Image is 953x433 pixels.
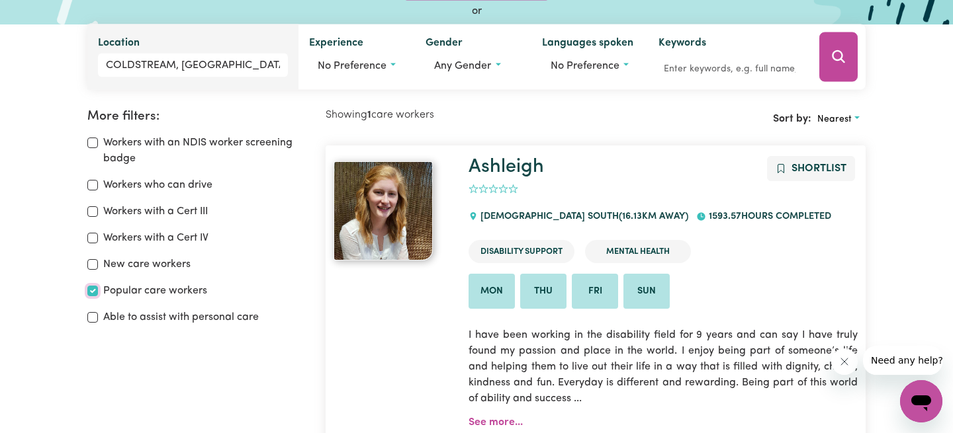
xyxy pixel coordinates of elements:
iframe: Close message [831,348,858,375]
li: Available on Mon [469,274,515,309]
li: Available on Thu [520,274,567,309]
b: 1 [367,110,371,120]
label: Experience [309,35,363,54]
div: [DEMOGRAPHIC_DATA] SOUTH [469,199,696,235]
label: Workers with a Cert IV [103,230,208,246]
label: New care workers [103,256,191,272]
label: Workers with a Cert III [103,204,208,219]
span: Any gender [434,61,491,71]
div: add rating by typing an integer from 0 to 5 or pressing arrow keys [469,182,518,197]
li: Available on Fri [572,274,618,309]
a: Ashleigh [334,161,453,260]
p: I have been working in the disability field for 9 years and can say I have truly found my passion... [469,319,858,414]
li: Mental Health [585,240,691,263]
span: Need any help? [8,9,80,20]
button: Worker language preferences [542,54,637,79]
span: No preference [551,61,619,71]
input: Enter keywords, e.g. full name, interests [658,59,801,79]
h2: More filters: [87,109,310,124]
span: ( 16.13 km away) [619,212,688,221]
span: Nearest [817,114,852,124]
label: Languages spoken [542,35,633,54]
iframe: Button to launch messaging window [900,380,942,422]
button: Worker experience options [309,54,404,79]
img: View Ashleigh's profile [334,161,433,260]
div: 1593.57 hours completed [696,199,839,235]
label: Able to assist with personal care [103,309,259,325]
span: Sort by: [773,114,811,124]
label: Gender [426,35,463,54]
a: Ashleigh [469,157,544,177]
label: Popular care workers [103,283,207,299]
span: No preference [318,61,386,71]
li: Available on Sun [623,274,670,309]
button: Search [819,32,858,82]
label: Location [98,35,140,54]
div: or [87,3,866,19]
input: Enter a suburb [98,54,288,77]
a: See more... [469,417,523,428]
li: Disability Support [469,240,574,263]
button: Worker gender preference [426,54,520,79]
label: Workers who can drive [103,177,212,193]
span: Shortlist [792,163,846,174]
button: Sort search results [811,109,866,130]
label: Keywords [658,35,706,54]
h2: Showing care workers [326,109,596,122]
iframe: Message from company [863,346,942,375]
button: Add to shortlist [767,156,855,181]
label: Workers with an NDIS worker screening badge [103,135,310,167]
